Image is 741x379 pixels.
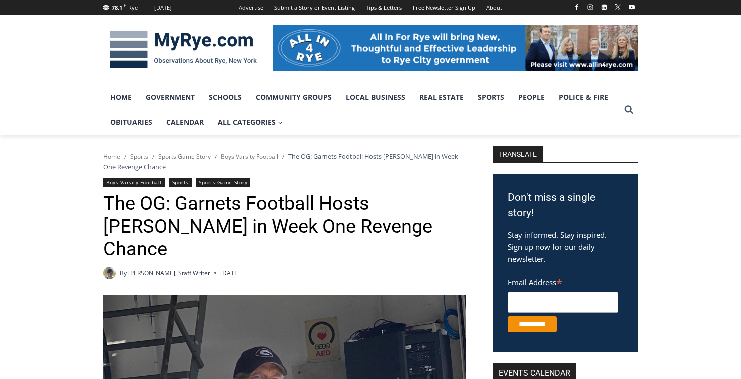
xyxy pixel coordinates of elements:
[154,3,172,12] div: [DATE]
[339,85,412,110] a: Local Business
[139,85,202,110] a: Government
[273,25,638,70] img: All in for Rye
[124,153,126,160] span: /
[120,268,127,278] span: By
[103,110,159,135] a: Obituaries
[169,178,192,187] a: Sports
[103,267,116,279] img: (PHOTO: MyRye.com 2024 Head Intern, Editor and now Staff Writer Charlie Morris. Contributed.)Char...
[249,85,339,110] a: Community Groups
[571,1,583,13] a: Facebook
[508,272,618,290] label: Email Address
[152,153,154,160] span: /
[511,85,552,110] a: People
[552,85,615,110] a: Police & Fire
[103,152,458,171] span: The OG: Garnets Football Hosts [PERSON_NAME] in Week One Revenge Chance
[103,151,466,172] nav: Breadcrumbs
[471,85,511,110] a: Sports
[159,110,211,135] a: Calendar
[103,192,466,261] h1: The OG: Garnets Football Hosts [PERSON_NAME] in Week One Revenge Chance
[220,268,240,278] time: [DATE]
[598,1,610,13] a: Linkedin
[584,1,596,13] a: Instagram
[103,85,620,135] nav: Primary Navigation
[128,269,210,277] a: [PERSON_NAME], Staff Writer
[124,2,126,8] span: F
[221,152,278,161] a: Boys Varsity Football
[215,153,217,160] span: /
[218,117,283,128] span: All Categories
[282,153,284,160] span: /
[103,152,120,161] a: Home
[130,152,148,161] a: Sports
[493,146,543,162] strong: TRANSLATE
[508,229,623,265] p: Stay informed. Stay inspired. Sign up now for our daily newsletter.
[112,4,122,11] span: 78.1
[103,24,263,76] img: MyRye.com
[211,110,290,135] a: All Categories
[103,85,139,110] a: Home
[202,85,249,110] a: Schools
[612,1,624,13] a: X
[128,3,138,12] div: Rye
[412,85,471,110] a: Real Estate
[626,1,638,13] a: YouTube
[103,267,116,279] a: Author image
[103,178,165,187] a: Boys Varsity Football
[620,101,638,119] button: View Search Form
[158,152,211,161] a: Sports Game Story
[508,189,623,221] h3: Don't miss a single story!
[196,178,250,187] a: Sports Game Story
